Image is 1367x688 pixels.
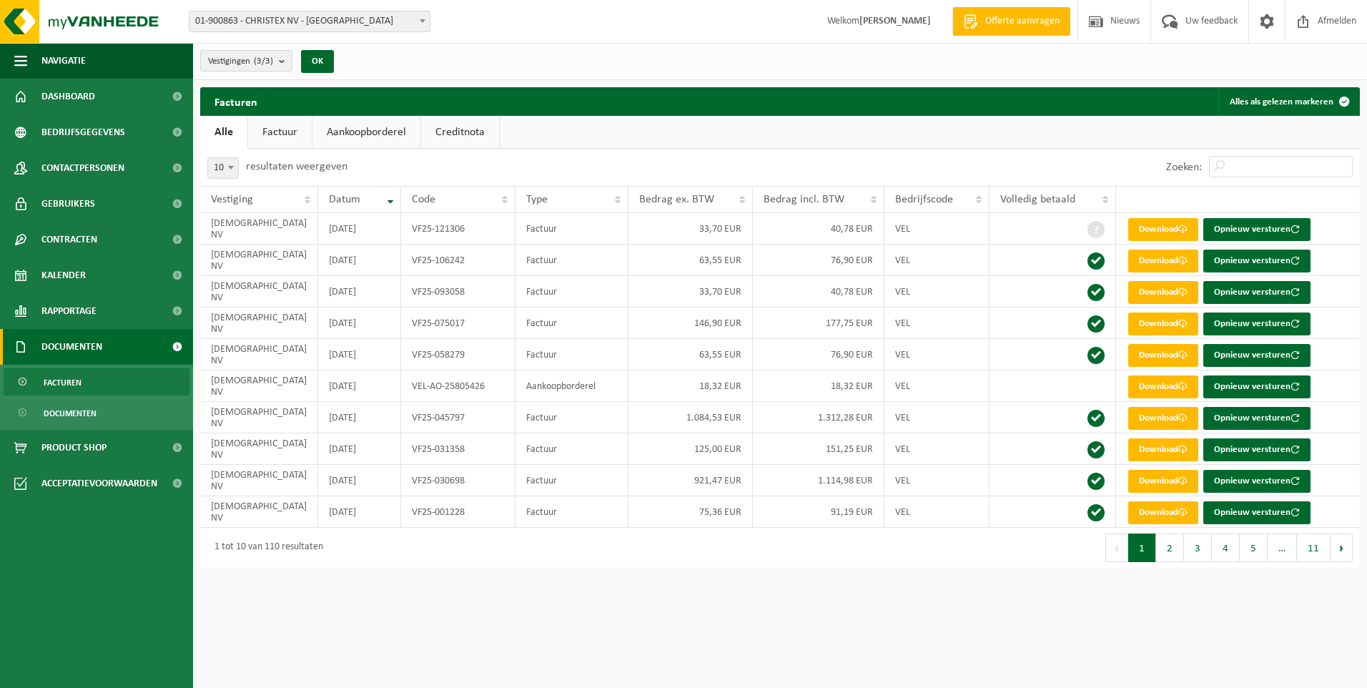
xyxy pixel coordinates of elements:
a: Aankoopborderel [312,116,420,149]
td: [DEMOGRAPHIC_DATA] NV [200,496,318,528]
td: VEL [884,245,990,276]
button: Previous [1105,534,1128,562]
td: [DEMOGRAPHIC_DATA] NV [200,339,318,370]
a: Alle [200,116,247,149]
td: 151,25 EUR [753,433,884,465]
a: Creditnota [421,116,499,149]
td: 40,78 EUR [753,276,884,308]
td: VEL [884,465,990,496]
button: Opnieuw versturen [1203,313,1311,335]
td: 63,55 EUR [628,245,753,276]
button: 3 [1184,534,1212,562]
button: Alles als gelezen markeren [1218,87,1358,116]
span: 10 [207,157,239,179]
td: VEL [884,370,990,402]
td: [DATE] [318,308,401,339]
td: VEL [884,276,990,308]
td: [DEMOGRAPHIC_DATA] NV [200,402,318,433]
span: Bedrijfsgegevens [41,114,125,150]
td: 177,75 EUR [753,308,884,339]
td: 33,70 EUR [628,276,753,308]
td: VF25-106242 [401,245,515,276]
td: [DATE] [318,276,401,308]
td: Factuur [515,433,628,465]
a: Download [1128,218,1198,241]
td: Factuur [515,496,628,528]
button: Next [1331,534,1353,562]
span: Acceptatievoorwaarden [41,466,157,501]
td: 1.312,28 EUR [753,402,884,433]
td: [DEMOGRAPHIC_DATA] NV [200,465,318,496]
button: Vestigingen(3/3) [200,50,292,72]
button: Opnieuw versturen [1203,470,1311,493]
a: Download [1128,501,1198,524]
td: [DATE] [318,496,401,528]
span: Kalender [41,257,86,293]
button: 5 [1240,534,1268,562]
td: Factuur [515,213,628,245]
a: Download [1128,375,1198,398]
td: [DATE] [318,213,401,245]
td: VF25-075017 [401,308,515,339]
span: Vestiging [211,194,253,205]
td: 18,32 EUR [753,370,884,402]
span: Facturen [44,369,82,396]
td: VEL [884,308,990,339]
span: … [1268,534,1297,562]
td: 75,36 EUR [628,496,753,528]
td: VF25-093058 [401,276,515,308]
td: [DATE] [318,245,401,276]
span: 01-900863 - CHRISTEX NV - HARELBEKE [189,11,430,32]
button: Opnieuw versturen [1203,407,1311,430]
td: VEL [884,402,990,433]
td: [DEMOGRAPHIC_DATA] NV [200,370,318,402]
span: Volledig betaald [1000,194,1075,205]
button: Opnieuw versturen [1203,375,1311,398]
span: 10 [208,158,238,178]
span: Gebruikers [41,186,95,222]
a: Offerte aanvragen [952,7,1070,36]
td: VF25-121306 [401,213,515,245]
span: Bedrijfscode [895,194,953,205]
count: (3/3) [254,56,273,66]
td: 76,90 EUR [753,245,884,276]
button: Opnieuw versturen [1203,218,1311,241]
span: Bedrag incl. BTW [764,194,844,205]
button: Opnieuw versturen [1203,281,1311,304]
button: 2 [1156,534,1184,562]
a: Factuur [248,116,312,149]
td: VEL [884,213,990,245]
td: [DEMOGRAPHIC_DATA] NV [200,308,318,339]
td: VEL [884,433,990,465]
td: [DATE] [318,402,401,433]
td: VEL-AO-25805426 [401,370,515,402]
strong: [PERSON_NAME] [859,16,931,26]
a: Download [1128,407,1198,430]
button: 4 [1212,534,1240,562]
td: VF25-058279 [401,339,515,370]
td: 1.114,98 EUR [753,465,884,496]
label: resultaten weergeven [246,161,347,172]
button: Opnieuw versturen [1203,344,1311,367]
td: VEL [884,339,990,370]
td: Factuur [515,245,628,276]
button: 1 [1128,534,1156,562]
button: Opnieuw versturen [1203,438,1311,461]
td: Factuur [515,339,628,370]
span: Navigatie [41,43,86,79]
td: [DEMOGRAPHIC_DATA] NV [200,276,318,308]
h2: Facturen [200,87,272,115]
span: Offerte aanvragen [982,14,1063,29]
span: Documenten [41,329,102,365]
td: 921,47 EUR [628,465,753,496]
span: Datum [329,194,360,205]
a: Download [1128,470,1198,493]
button: 11 [1297,534,1331,562]
td: Factuur [515,402,628,433]
a: Facturen [4,368,189,395]
td: 40,78 EUR [753,213,884,245]
td: 146,90 EUR [628,308,753,339]
td: Factuur [515,276,628,308]
span: 01-900863 - CHRISTEX NV - HARELBEKE [189,11,430,31]
td: Factuur [515,465,628,496]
